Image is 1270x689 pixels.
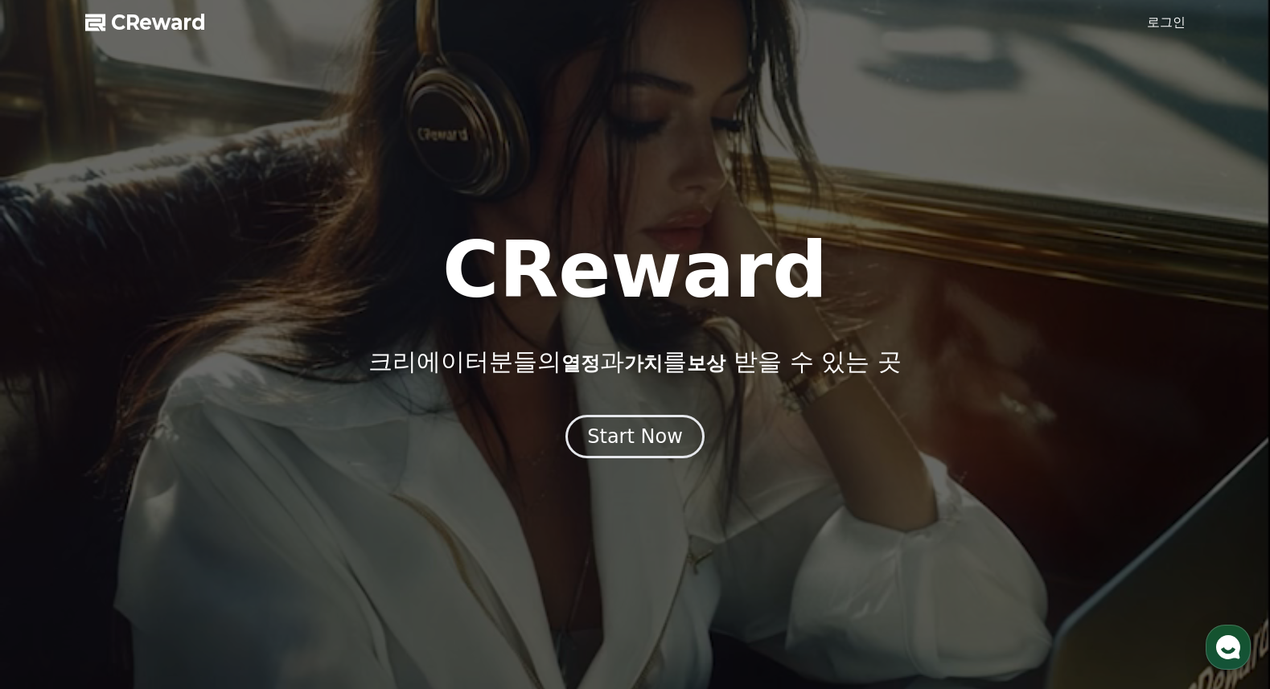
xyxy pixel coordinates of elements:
span: CReward [111,10,206,35]
div: Start Now [587,424,683,449]
span: 가치 [624,352,663,375]
h1: CReward [442,232,828,309]
a: 로그인 [1147,13,1186,32]
span: 열정 [561,352,600,375]
p: 크리에이터분들의 과 를 받을 수 있는 곳 [368,347,901,376]
span: 보상 [687,352,725,375]
a: Start Now [565,431,705,446]
button: Start Now [565,415,705,458]
a: CReward [85,10,206,35]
